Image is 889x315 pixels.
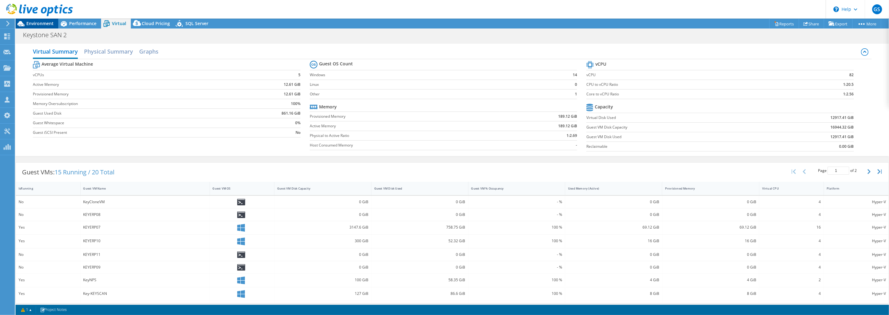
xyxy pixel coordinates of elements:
div: KeyNPS [83,277,207,283]
label: Memory Oversubscription [33,101,236,107]
div: 4 [762,238,821,244]
div: Guest VM OS [213,186,264,190]
div: 0 GiB [374,199,465,205]
div: Hyper-V [827,277,886,283]
div: 2 [762,277,821,283]
div: 0 GiB [665,264,756,271]
b: 82 [850,72,854,78]
a: Export [824,19,853,28]
div: KEYERP08 [83,211,207,218]
b: 12.61 GiB [284,91,300,97]
label: Provisioned Memory [33,91,236,97]
b: 14 [573,72,577,78]
div: 16 GiB [665,238,756,244]
div: 3147.6 GiB [277,224,368,231]
div: No [19,264,78,271]
div: 16 [762,224,821,231]
b: Guest OS Count [319,61,353,67]
div: Yes [19,290,78,297]
div: 758.75 GiB [374,224,465,231]
div: 127 GiB [277,290,368,297]
b: 5 [298,72,300,78]
a: Reports [769,19,799,28]
div: - % [471,199,562,205]
b: 0 [575,81,577,88]
div: KEYERP07 [83,224,207,231]
label: CPU to vCPU Ratio [586,81,793,88]
b: 0% [295,120,300,126]
div: No [19,211,78,218]
b: 861.16 GiB [282,110,300,116]
label: Guest iSCSI Present [33,129,236,136]
h2: Graphs [139,45,158,58]
b: No [296,129,300,136]
div: 16 GiB [568,238,659,244]
h1: Keystone SAN 2 [20,32,76,38]
div: 0 GiB [277,264,368,271]
label: Windows [310,72,553,78]
label: Guest Whitespace [33,120,236,126]
b: 1:2.69 [567,133,577,139]
a: Project Notes [36,306,71,314]
span: 15 Running / 20 Total [55,168,114,176]
label: Other [310,91,553,97]
label: Active Memory [33,81,236,88]
div: 0 GiB [568,251,659,258]
div: Provisioned Memory [665,186,749,190]
a: Share [799,19,824,28]
div: - % [471,251,562,258]
b: Average Virtual Machine [42,61,93,67]
label: vCPUs [33,72,236,78]
b: 189.12 GiB [558,113,577,120]
div: Hyper-V [827,264,886,271]
div: 0 GiB [665,251,756,258]
div: Yes [19,277,78,283]
div: No [19,251,78,258]
div: No [19,199,78,205]
b: Capacity [595,104,613,110]
b: 1:20.5 [843,81,854,88]
div: 0 GiB [568,264,659,271]
span: Cloud Pricing [142,20,170,26]
div: 69.12 GiB [665,224,756,231]
label: vCPU [586,72,793,78]
div: 100 % [471,238,562,244]
span: Page of [818,167,857,175]
div: 4 [762,264,821,271]
div: Guest VM % Occupancy [471,186,555,190]
div: - % [471,264,562,271]
label: Guest VM Disk Used [586,134,761,140]
a: 1 [17,306,36,314]
div: KEYERP10 [83,238,207,244]
span: GS [872,4,882,14]
div: IsRunning [19,186,70,190]
b: 0.00 GiB [839,143,854,150]
span: Environment [26,20,54,26]
label: Virtual Disk Used [586,115,761,121]
b: 12917.41 GiB [831,134,854,140]
div: Hyper-V [827,251,886,258]
div: KeyCloneVM [83,199,207,205]
div: 100 % [471,224,562,231]
b: Memory [319,104,337,110]
div: 0 GiB [568,199,659,205]
div: 0 GiB [665,211,756,218]
a: More [852,19,881,28]
label: Active Memory [310,123,500,129]
h2: Physical Summary [84,45,133,58]
div: Guest VM Disk Capacity [277,186,361,190]
div: Used Memory (Active) [568,186,652,190]
div: 86.6 GiB [374,290,465,297]
div: Hyper-V [827,238,886,244]
div: 100 GiB [277,277,368,283]
div: Hyper-V [827,224,886,231]
span: 2 [855,168,857,173]
div: 4 GiB [665,277,756,283]
div: Virtual CPU [762,186,814,190]
div: 4 [762,290,821,297]
label: Host Consumed Memory [310,142,500,148]
div: 300 GiB [277,238,368,244]
svg: \n [833,7,839,12]
div: 0 GiB [665,199,756,205]
label: Reclaimable [586,143,761,150]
